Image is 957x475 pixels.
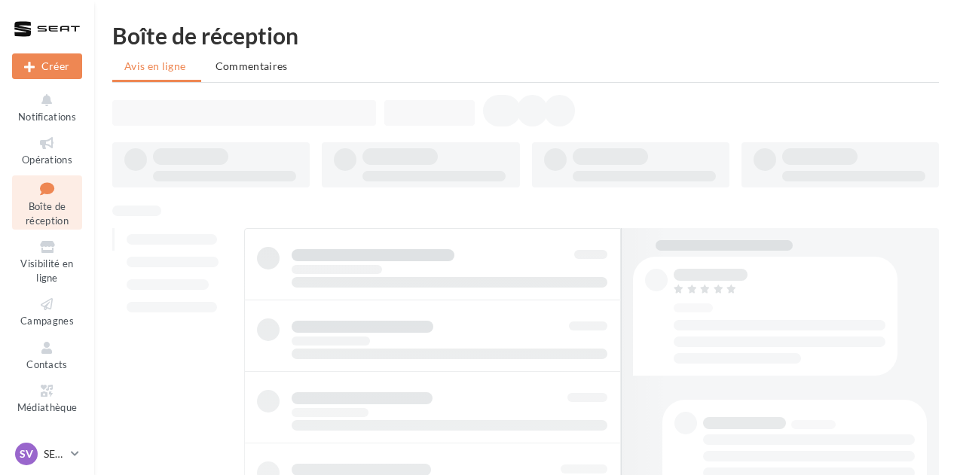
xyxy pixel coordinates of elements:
span: SV [20,446,33,461]
div: Boîte de réception [112,24,939,47]
div: Nouvelle campagne [12,53,82,79]
span: Visibilité en ligne [20,257,73,284]
p: SEAT [GEOGRAPHIC_DATA] [44,446,65,461]
span: Contacts [26,358,68,370]
button: Notifications [12,89,82,126]
a: Médiathèque [12,379,82,416]
a: SV SEAT [GEOGRAPHIC_DATA] [12,440,82,468]
button: Créer [12,53,82,79]
a: Calendrier [12,423,82,460]
span: Opérations [22,154,72,166]
span: Commentaires [216,59,288,72]
a: Visibilité en ligne [12,236,82,287]
a: Boîte de réception [12,175,82,230]
span: Notifications [18,111,76,123]
a: Contacts [12,336,82,373]
span: Campagnes [20,315,74,327]
a: Opérations [12,132,82,169]
a: Campagnes [12,293,82,330]
span: Médiathèque [17,401,78,413]
span: Boîte de réception [26,200,69,227]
